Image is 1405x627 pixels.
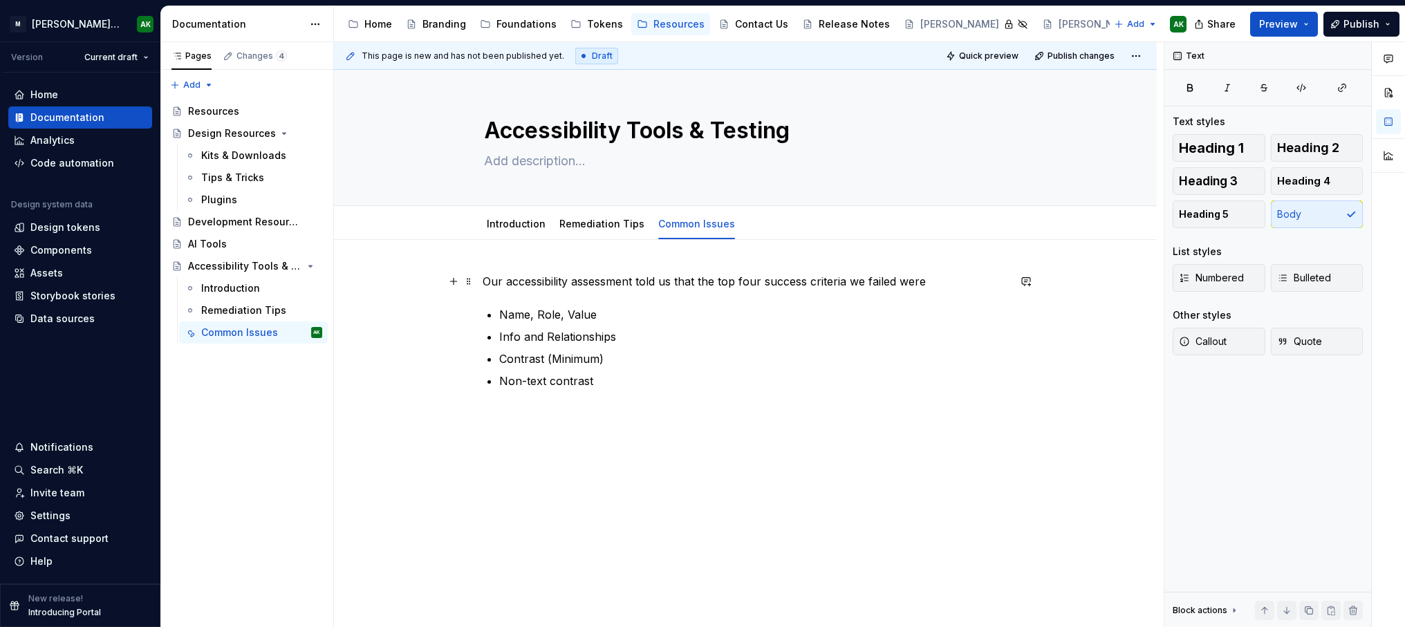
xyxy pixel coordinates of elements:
[1179,271,1244,285] span: Numbered
[1207,17,1236,31] span: Share
[8,216,152,238] a: Design tokens
[201,149,286,162] div: Kits & Downloads
[1259,17,1298,31] span: Preview
[179,189,328,211] a: Plugins
[499,373,1008,389] p: Non-text contrast
[8,308,152,330] a: Data sources
[188,215,302,229] div: Development Resources
[653,17,705,31] div: Resources
[8,152,152,174] a: Code automation
[1343,17,1379,31] span: Publish
[1271,167,1364,195] button: Heading 4
[8,239,152,261] a: Components
[1277,141,1339,155] span: Heading 2
[1173,605,1227,616] div: Block actions
[1173,134,1265,162] button: Heading 1
[499,350,1008,367] p: Contrast (Minimum)
[1030,46,1121,66] button: Publish changes
[487,218,546,230] a: Introduction
[188,127,276,140] div: Design Resources
[364,17,392,31] div: Home
[8,262,152,284] a: Assets
[8,482,152,504] a: Invite team
[1179,335,1227,348] span: Callout
[1173,115,1225,129] div: Text styles
[30,554,53,568] div: Help
[1110,15,1162,34] button: Add
[1173,167,1265,195] button: Heading 3
[8,527,152,550] button: Contact support
[172,17,303,31] div: Documentation
[171,50,212,62] div: Pages
[179,299,328,321] a: Remediation Tips
[30,312,95,326] div: Data sources
[1179,174,1238,188] span: Heading 3
[166,122,328,144] a: Design Resources
[201,303,286,317] div: Remediation Tips
[8,285,152,307] a: Storybook stories
[10,16,26,32] div: M
[735,17,788,31] div: Contact Us
[1173,264,1265,292] button: Numbered
[481,114,1004,147] textarea: Accessibility Tools & Testing
[30,221,100,234] div: Design tokens
[30,88,58,102] div: Home
[276,50,287,62] span: 4
[1187,12,1245,37] button: Share
[1173,245,1222,259] div: List styles
[942,46,1025,66] button: Quick preview
[30,156,114,170] div: Code automation
[8,550,152,572] button: Help
[1250,12,1318,37] button: Preview
[166,233,328,255] a: AI Tools
[1173,601,1240,620] div: Block actions
[422,17,466,31] div: Branding
[1271,328,1364,355] button: Quote
[658,218,735,230] a: Common Issues
[188,259,302,273] div: Accessibility Tools & Testing
[11,199,93,210] div: Design system data
[1277,335,1322,348] span: Quote
[3,9,158,39] button: M[PERSON_NAME] Design SystemAK
[920,17,999,31] div: [PERSON_NAME]
[30,111,104,124] div: Documentation
[653,209,741,238] div: Common Issues
[565,13,629,35] a: Tokens
[1173,19,1184,30] div: AK
[179,277,328,299] a: Introduction
[362,50,564,62] span: This page is new and has not been published yet.
[30,133,75,147] div: Analytics
[201,326,278,339] div: Common Issues
[1323,12,1399,37] button: Publish
[30,532,109,545] div: Contact support
[8,106,152,129] a: Documentation
[1179,207,1229,221] span: Heading 5
[959,50,1018,62] span: Quick preview
[8,505,152,527] a: Settings
[78,48,155,67] button: Current draft
[11,52,43,63] div: Version
[30,289,115,303] div: Storybook stories
[166,100,328,344] div: Page tree
[179,167,328,189] a: Tips & Tricks
[236,50,287,62] div: Changes
[140,19,151,30] div: AK
[201,281,260,295] div: Introduction
[32,17,120,31] div: [PERSON_NAME] Design System
[1127,19,1144,30] span: Add
[30,243,92,257] div: Components
[554,209,650,238] div: Remediation Tips
[8,84,152,106] a: Home
[1059,17,1137,31] div: [PERSON_NAME]
[313,326,320,339] div: AK
[1277,174,1330,188] span: Heading 4
[499,306,1008,323] p: Name, Role, Value
[8,459,152,481] button: Search ⌘K
[797,13,895,35] a: Release Notes
[481,209,551,238] div: Introduction
[496,17,557,31] div: Foundations
[201,193,237,207] div: Plugins
[1179,141,1244,155] span: Heading 1
[1173,328,1265,355] button: Callout
[188,237,227,251] div: AI Tools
